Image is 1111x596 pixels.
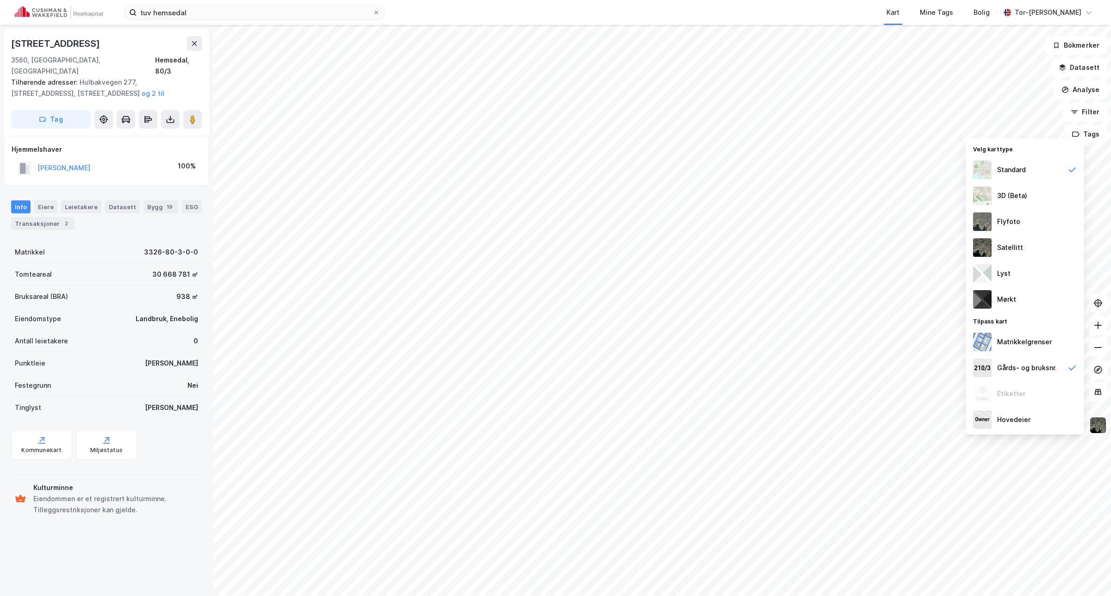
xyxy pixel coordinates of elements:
div: Antall leietakere [15,335,68,347]
img: cushman-wakefield-realkapital-logo.202ea83816669bd177139c58696a8fa1.svg [15,6,103,19]
div: Eiendomstype [15,313,61,324]
img: Z [973,186,992,205]
img: 9k= [1089,416,1107,434]
div: ESG [182,200,202,213]
div: Flyfoto [997,216,1020,227]
div: Gårds- og bruksnr. [997,362,1057,373]
img: majorOwner.b5e170eddb5c04bfeeff.jpeg [973,410,992,429]
img: Z [973,385,992,403]
div: Festegrunn [15,380,51,391]
div: 3D (Beta) [997,190,1027,201]
div: Kart [886,7,899,18]
div: 0 [193,335,198,347]
button: Bokmerker [1045,36,1107,55]
div: Tomteareal [15,269,52,280]
div: Tilpass kart [966,312,1084,329]
div: 2 [62,219,71,228]
div: Nei [187,380,198,391]
div: Satellitt [997,242,1023,253]
div: Hovedeier [997,414,1030,425]
div: 19 [165,202,175,211]
div: Hulbakvegen 277, [STREET_ADDRESS], [STREET_ADDRESS] [11,77,194,99]
img: Z [973,161,992,179]
div: Velg karttype [966,140,1084,157]
div: Tor-[PERSON_NAME] [1015,7,1081,18]
div: Bruksareal (BRA) [15,291,68,302]
div: Etiketter [997,388,1025,399]
img: luj3wr1y2y3+OchiMxRmMxRlscgabnMEmZ7DJGWxyBpucwSZnsMkZbHIGm5zBJmewyRlscgabnMEmZ7DJGWxyBpucwSZnsMkZ... [973,264,992,283]
img: cadastreBorders.cfe08de4b5ddd52a10de.jpeg [973,333,992,351]
button: Tag [11,110,91,129]
div: Kommunekart [21,447,62,454]
div: Datasett [105,200,140,213]
div: 3560, [GEOGRAPHIC_DATA], [GEOGRAPHIC_DATA] [11,55,155,77]
button: Analyse [1054,81,1107,99]
div: Lyst [997,268,1011,279]
div: Leietakere [61,200,101,213]
div: Miljøstatus [90,447,123,454]
div: Mine Tags [920,7,953,18]
div: Punktleie [15,358,45,369]
div: [PERSON_NAME] [145,358,198,369]
div: Standard [997,164,1026,175]
div: Matrikkelgrenser [997,336,1052,348]
div: [STREET_ADDRESS] [11,36,102,51]
div: Hemsedal, 80/3 [155,55,202,77]
div: Landbruk, Enebolig [136,313,198,324]
div: Bygg [144,200,178,213]
img: Z [973,212,992,231]
iframe: Chat Widget [1065,552,1111,596]
div: Matrikkel [15,247,45,258]
button: Datasett [1051,58,1107,77]
div: 100% [178,161,196,172]
div: Mørkt [997,294,1016,305]
div: Bolig [974,7,990,18]
img: cadastreKeys.547ab17ec502f5a4ef2b.jpeg [973,359,992,377]
span: Tilhørende adresser: [11,78,80,86]
input: Søk på adresse, matrikkel, gårdeiere, leietakere eller personer [137,6,373,19]
img: nCdM7BzjoCAAAAAElFTkSuQmCC [973,290,992,309]
div: Eiere [34,200,57,213]
div: Tinglyst [15,402,41,413]
div: Hjemmelshaver [12,144,201,155]
img: 9k= [973,238,992,257]
button: Tags [1064,125,1107,143]
div: Kulturminne [33,482,198,493]
button: Filter [1063,103,1107,121]
div: 3326-80-3-0-0 [144,247,198,258]
div: [PERSON_NAME] [145,402,198,413]
div: Kontrollprogram for chat [1065,552,1111,596]
div: Eiendommen er et registrert kulturminne. Tilleggsrestriksjoner kan gjelde. [33,493,198,515]
div: Info [11,200,31,213]
div: 30 668 781 ㎡ [152,269,198,280]
div: Transaksjoner [11,217,75,230]
div: 938 ㎡ [176,291,198,302]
